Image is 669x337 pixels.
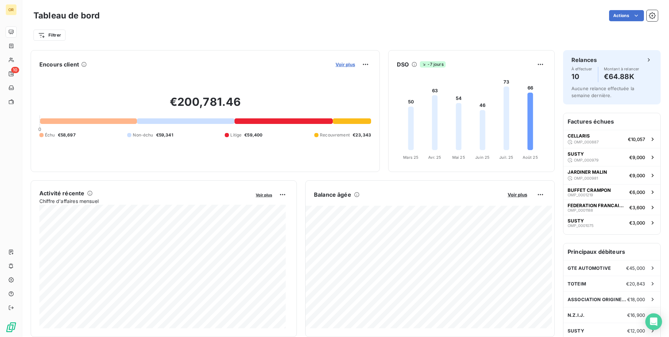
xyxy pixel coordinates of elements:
[628,136,645,142] span: €10,057
[627,312,645,318] span: €16,900
[563,166,660,184] button: JARDINER MALINOMP_000981€9,000
[420,61,445,68] span: -7 jours
[568,224,594,228] span: OMP_0001075
[571,86,634,98] span: Aucune relance effectuée la semaine dernière.
[629,220,645,226] span: €3,000
[629,173,645,178] span: €9,000
[428,155,441,160] tspan: Avr. 25
[568,151,584,157] span: SUSTY
[320,132,350,138] span: Recouvrement
[33,9,100,22] h3: Tableau de bord
[506,191,529,198] button: Voir plus
[574,176,598,180] span: OMP_000981
[626,265,645,271] span: €45,000
[574,158,599,162] span: OMP_000979
[568,312,584,318] span: N.Z.I.J.
[645,313,662,330] div: Open Intercom Messenger
[452,155,465,160] tspan: Mai 25
[39,60,79,69] h6: Encours client
[11,67,19,73] span: 10
[336,62,355,67] span: Voir plus
[6,68,16,79] a: 10
[33,30,66,41] button: Filtrer
[563,199,660,215] button: FEDERATION FRANCAISE FOOTBALL - FFFOMP_0001188€3,600
[397,60,409,69] h6: DSO
[627,328,645,334] span: €12,000
[568,281,586,287] span: TOTEIM
[568,187,611,193] span: BUFFET CRAMPON
[499,155,513,160] tspan: Juil. 25
[629,155,645,160] span: €9,000
[38,126,41,132] span: 0
[314,190,351,199] h6: Balance âgée
[156,132,173,138] span: €59,341
[571,67,592,71] span: À effectuer
[629,189,645,195] span: €6,000
[604,71,639,82] h4: €64.88K
[571,56,597,64] h6: Relances
[568,133,590,139] span: CELLARIS
[571,71,592,82] h4: 10
[333,61,357,68] button: Voir plus
[568,208,593,212] span: OMP_0001188
[568,193,593,197] span: OMP_0001219
[563,215,660,230] button: SUSTYOMP_0001075€3,000
[563,148,660,166] button: SUSTYOMP_000979€9,000
[563,113,660,130] h6: Factures échues
[403,155,418,160] tspan: Mars 25
[508,192,527,197] span: Voir plus
[353,132,371,138] span: €23,343
[133,132,153,138] span: Non-échu
[609,10,644,21] button: Actions
[39,95,371,116] h2: €200,781.46
[563,184,660,199] button: BUFFET CRAMPONOMP_0001219€6,000
[626,281,645,287] span: €20,843
[523,155,538,160] tspan: Août 25
[568,297,627,302] span: ASSOCIATION ORIGINE FRANCE GARANTIE
[254,191,274,198] button: Voir plus
[568,265,611,271] span: GTE AUTOMOTIVE
[627,297,645,302] span: €18,000
[256,193,272,197] span: Voir plus
[230,132,241,138] span: Litige
[45,132,55,138] span: Échu
[6,322,17,333] img: Logo LeanPay
[6,4,17,15] div: OR
[39,189,84,197] h6: Activité récente
[563,243,660,260] h6: Principaux débiteurs
[568,218,584,224] span: SUSTY
[568,169,607,175] span: JARDINER MALIN
[568,328,584,334] span: SUSTY
[604,67,639,71] span: Montant à relancer
[563,130,660,148] button: CELLARISOMP_000887€10,057
[568,203,626,208] span: FEDERATION FRANCAISE FOOTBALL - FFF
[39,197,251,205] span: Chiffre d'affaires mensuel
[475,155,490,160] tspan: Juin 25
[58,132,76,138] span: €58,697
[574,140,599,144] span: OMP_000887
[244,132,262,138] span: €59,400
[629,205,645,210] span: €3,600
